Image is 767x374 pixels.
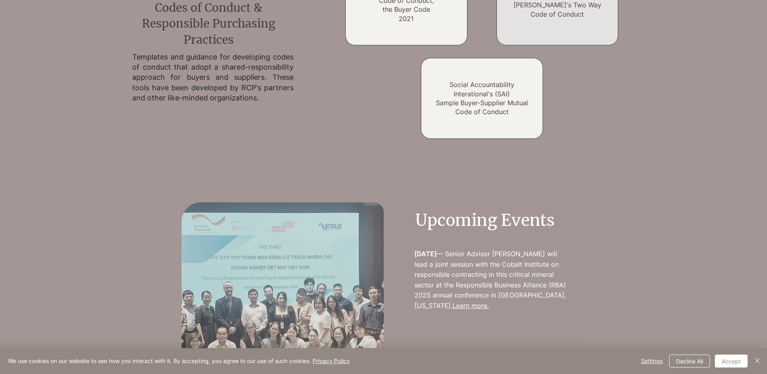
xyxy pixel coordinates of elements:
[414,250,437,258] span: [DATE]
[641,355,663,367] span: Settings
[752,356,762,365] img: Close
[452,302,489,310] a: Learn more.
[715,355,748,368] button: Accept
[752,355,762,368] button: Close
[669,355,710,368] button: Decline All
[142,0,275,47] span: Codes of Conduct & Responsible Purchasing Practices
[403,209,566,232] h2: Upcoming Events
[8,357,350,365] span: We use cookies on our website to see how you interact with it. By accepting, you agree to our use...
[414,249,566,311] p: ​ — Senior Advisor [PERSON_NAME] will lead a joint session with the Cobalt Institute on responsib...
[436,81,528,116] a: Social Accountability Interational's (SAI)Sample Buyer-Supplier Mutual Code of Conduct
[313,357,350,364] a: Privacy Policy
[132,53,294,102] span: Templates and guidance for developing codes of conduct that adopt a shared-responsibility approac...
